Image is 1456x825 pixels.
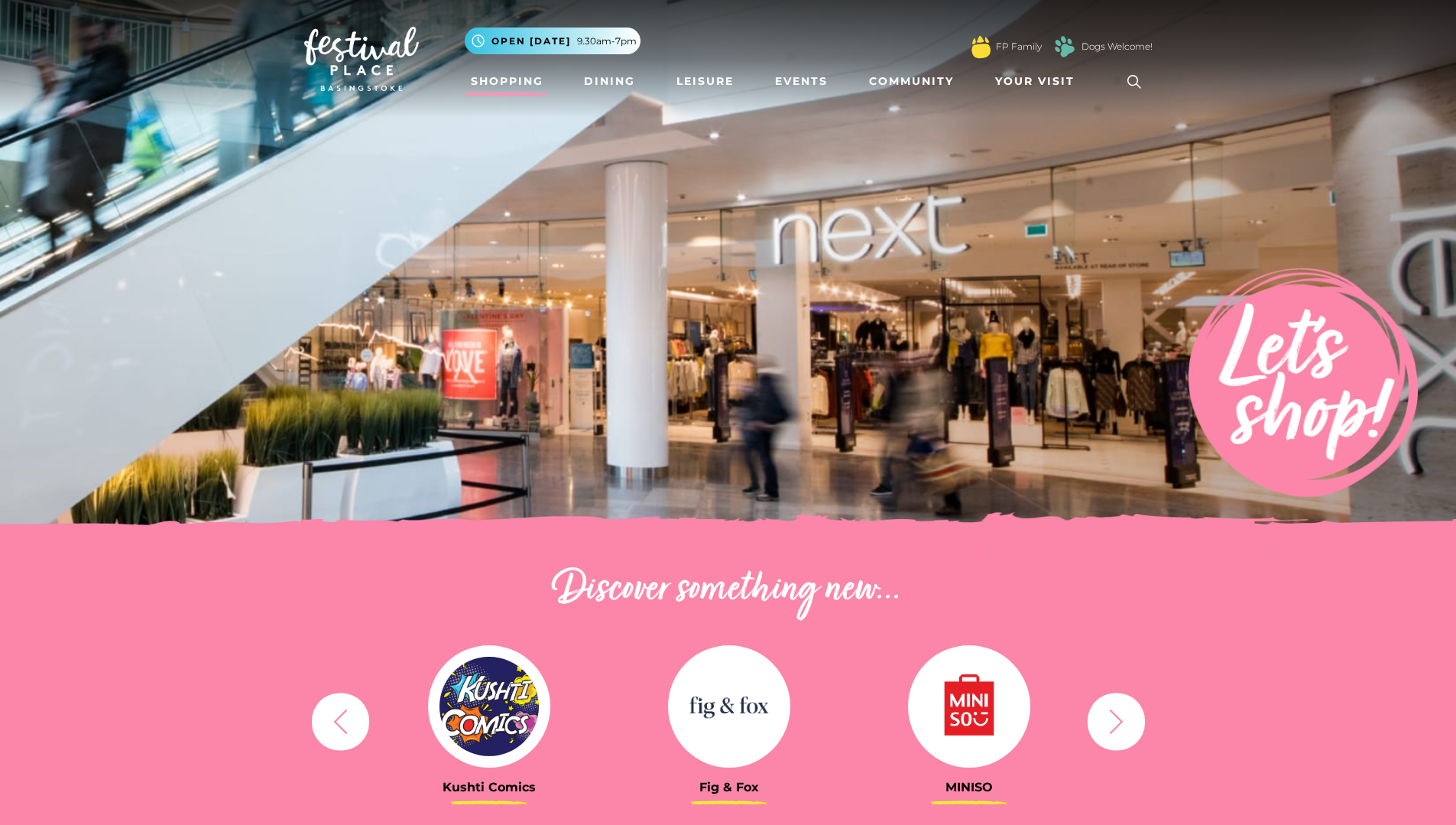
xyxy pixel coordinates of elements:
[769,67,834,96] a: Events
[989,67,1088,96] a: Your Visit
[304,27,419,91] img: Festival Place Logo
[996,40,1042,54] a: FP Family
[863,67,960,96] a: Community
[578,67,641,96] a: Dining
[670,67,740,96] a: Leisure
[995,73,1075,89] span: Your Visit
[381,645,598,794] a: Kushti Comics
[861,780,1078,794] h3: MINISO
[381,780,598,794] h3: Kushti Comics
[861,645,1078,794] a: MINISO
[304,566,1153,615] h2: Discover something new...
[491,34,571,48] span: Open [DATE]
[621,780,838,794] h3: Fig & Fox
[577,34,637,48] span: 9.30am-7pm
[621,645,838,794] a: Fig & Fox
[465,67,550,96] a: Shopping
[465,28,640,54] button: Open [DATE] 9.30am-7pm
[1081,40,1153,54] a: Dogs Welcome!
